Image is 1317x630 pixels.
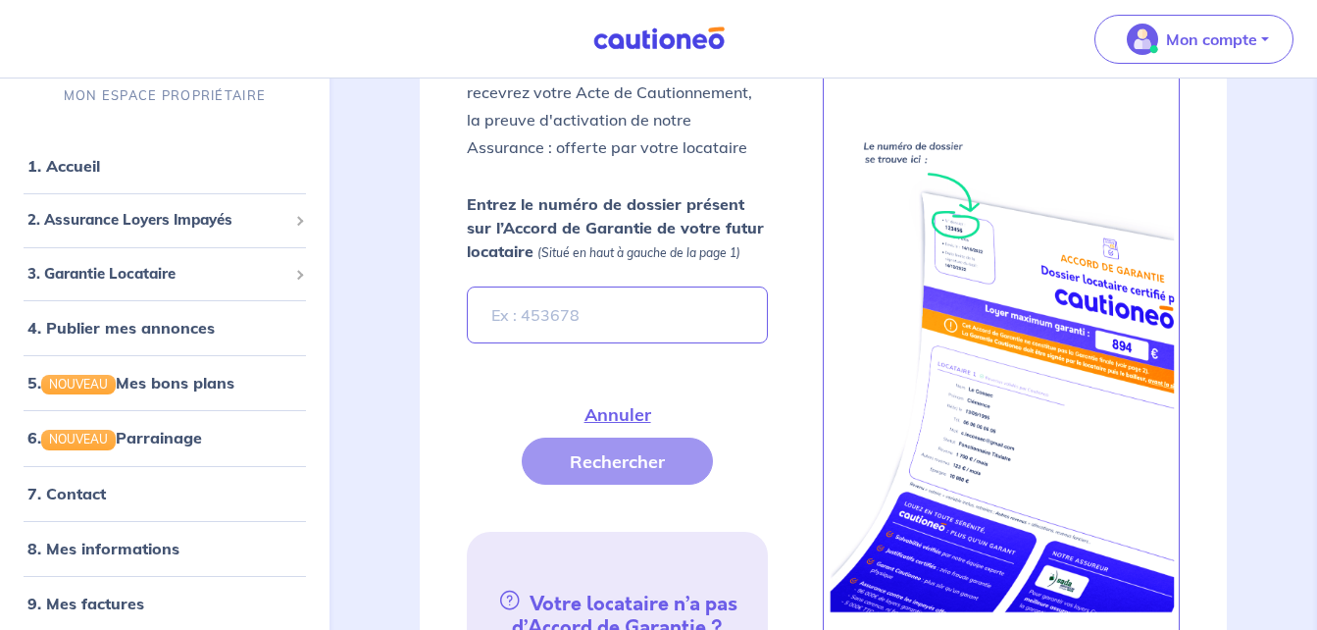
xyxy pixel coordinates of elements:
[1127,24,1158,55] img: illu_account_valid_menu.svg
[27,156,100,176] a: 1. Accueil
[8,474,322,513] div: 7. Contact
[585,26,733,51] img: Cautioneo
[537,245,740,260] em: (Situé en haut à gauche de la page 1)
[1094,15,1293,64] button: illu_account_valid_menu.svgMon compte
[467,287,769,343] input: Ex : 453678
[828,122,1175,612] img: certificate-new.png
[8,146,322,185] div: 1. Accueil
[27,318,215,338] a: 4. Publier mes annonces
[64,86,266,105] p: MON ESPACE PROPRIÉTAIRE
[467,194,764,261] strong: Entrez le numéro de dossier présent sur l’Accord de Garantie de votre futur locataire
[27,594,144,613] a: 9. Mes factures
[8,529,322,568] div: 8. Mes informations
[27,373,234,393] a: 5.NOUVEAUMes bons plans
[27,429,202,448] a: 6.NOUVEAUParrainage
[8,308,322,347] div: 4. Publier mes annonces
[8,363,322,402] div: 5.NOUVEAUMes bons plans
[8,584,322,623] div: 9. Mes factures
[1166,27,1257,51] p: Mon compte
[27,484,106,503] a: 7. Contact
[27,263,287,286] span: 3. Garantie Locataire
[8,201,322,239] div: 2. Assurance Loyers Impayés
[27,209,287,232] span: 2. Assurance Loyers Impayés
[27,539,179,558] a: 8. Mes informations
[8,419,322,458] div: 6.NOUVEAUParrainage
[8,255,322,293] div: 3. Garantie Locataire
[536,391,699,438] button: Annuler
